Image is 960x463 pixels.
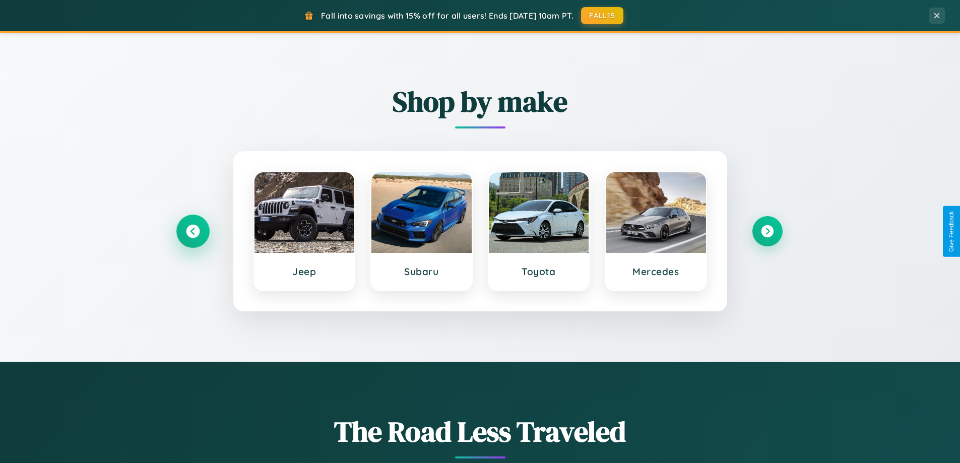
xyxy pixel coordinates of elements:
h3: Mercedes [616,266,696,278]
h3: Jeep [265,266,345,278]
span: Fall into savings with 15% off for all users! Ends [DATE] 10am PT. [321,11,573,21]
h3: Subaru [381,266,462,278]
div: Give Feedback [948,211,955,252]
h3: Toyota [499,266,579,278]
button: FALL15 [581,7,623,24]
h2: Shop by make [178,82,783,121]
h1: The Road Less Traveled [178,412,783,451]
